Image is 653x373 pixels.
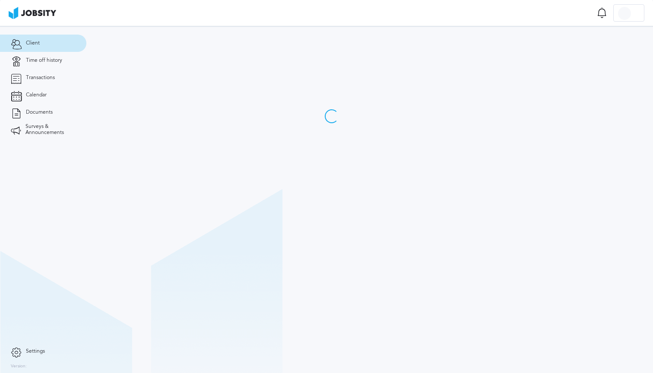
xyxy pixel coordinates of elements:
label: Version: [11,364,27,369]
span: Client [26,40,40,46]
span: Documents [26,109,53,115]
span: Time off history [26,57,62,64]
span: Surveys & Announcements [25,124,76,136]
img: ab4bad089aa723f57921c736e9817d99.png [9,7,56,19]
span: Transactions [26,75,55,81]
span: Calendar [26,92,47,98]
span: Settings [26,348,45,354]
